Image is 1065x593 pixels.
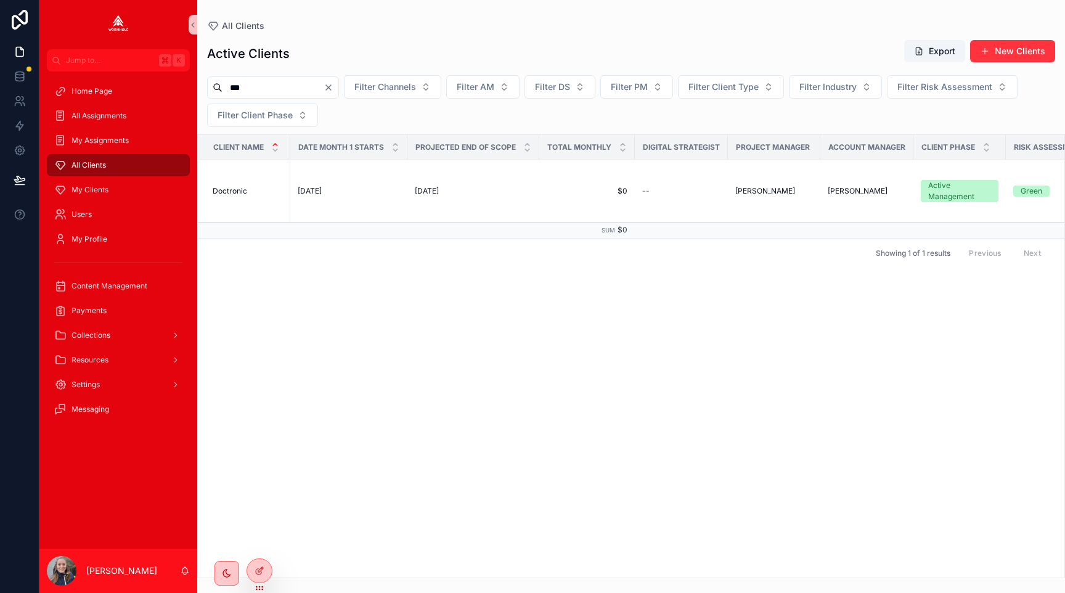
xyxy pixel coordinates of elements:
[71,306,107,316] span: Payments
[218,109,293,121] span: Filter Client Phase
[970,40,1055,62] button: New Clients
[71,210,92,219] span: Users
[642,186,650,196] span: --
[354,81,416,93] span: Filter Channels
[921,142,975,152] span: Client Phase
[735,186,813,196] a: [PERSON_NAME]
[799,81,857,93] span: Filter Industry
[47,228,190,250] a: My Profile
[828,186,906,196] a: [PERSON_NAME]
[415,186,532,196] a: [DATE]
[47,324,190,346] a: Collections
[736,142,810,152] span: Project Manager
[457,81,494,93] span: Filter AM
[928,180,991,202] div: Active Management
[47,349,190,371] a: Resources
[71,234,107,244] span: My Profile
[298,186,322,196] span: [DATE]
[108,15,128,35] img: App logo
[600,75,673,99] button: Select Button
[643,142,720,152] span: Digital Strategist
[47,300,190,322] a: Payments
[415,142,516,152] span: Projected End of Scope
[735,186,795,196] span: [PERSON_NAME]
[66,55,154,65] span: Jump to...
[298,142,384,152] span: Date Month 1 Starts
[47,374,190,396] a: Settings
[688,81,759,93] span: Filter Client Type
[71,136,129,145] span: My Assignments
[47,154,190,176] a: All Clients
[47,203,190,226] a: Users
[47,398,190,420] a: Messaging
[887,75,1018,99] button: Select Button
[611,81,648,93] span: Filter PM
[207,20,264,32] a: All Clients
[213,142,264,152] span: Client Name
[828,186,887,196] span: [PERSON_NAME]
[678,75,784,99] button: Select Button
[298,186,400,196] a: [DATE]
[921,180,998,202] a: Active Management
[524,75,595,99] button: Select Button
[71,160,106,170] span: All Clients
[86,565,157,577] p: [PERSON_NAME]
[642,186,720,196] a: --
[207,45,290,62] h1: Active Clients
[415,186,439,196] span: [DATE]
[71,86,112,96] span: Home Page
[71,404,109,414] span: Messaging
[71,380,100,390] span: Settings
[547,186,627,196] a: $0
[897,81,992,93] span: Filter Risk Assessment
[47,80,190,102] a: Home Page
[344,75,441,99] button: Select Button
[876,248,950,258] span: Showing 1 of 1 results
[446,75,520,99] button: Select Button
[39,72,197,436] div: scrollable content
[71,111,126,121] span: All Assignments
[47,129,190,152] a: My Assignments
[47,49,190,72] button: Jump to...K
[602,227,615,234] small: Sum
[547,142,611,152] span: Total Monthly
[828,142,905,152] span: Account Manager
[213,186,283,196] a: Doctronic
[71,330,110,340] span: Collections
[47,105,190,127] a: All Assignments
[789,75,882,99] button: Select Button
[71,185,108,195] span: My Clients
[213,186,247,196] span: Doctronic
[71,355,108,365] span: Resources
[174,55,184,65] span: K
[324,83,338,92] button: Clear
[535,81,570,93] span: Filter DS
[1021,186,1042,197] div: Green
[207,104,318,127] button: Select Button
[222,20,264,32] span: All Clients
[47,275,190,297] a: Content Management
[904,40,965,62] button: Export
[618,225,627,234] span: $0
[47,179,190,201] a: My Clients
[71,281,147,291] span: Content Management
